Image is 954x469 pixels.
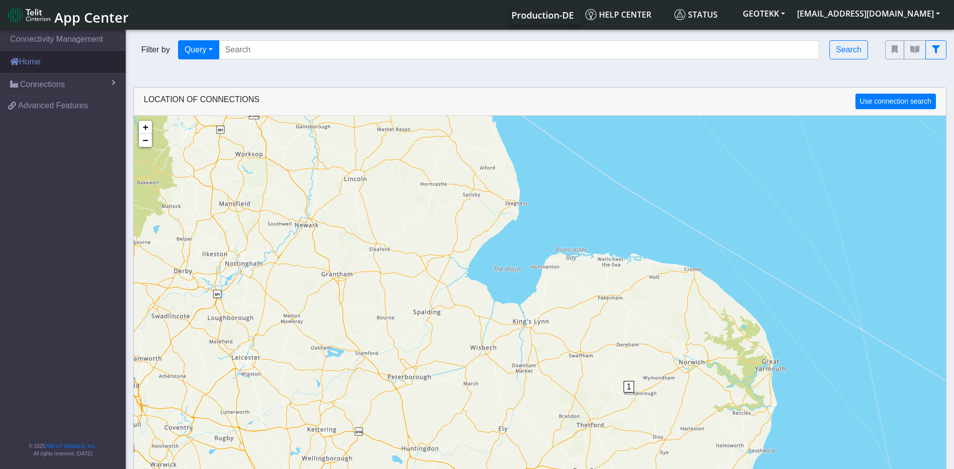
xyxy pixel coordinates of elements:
button: GEOTEKK [737,5,791,23]
a: App Center [8,4,127,26]
img: status.svg [674,9,685,20]
img: logo-telit-cinterion-gw-new.png [8,7,50,23]
div: LOCATION OF CONNECTIONS [134,88,946,116]
span: 1 [624,381,634,393]
a: Zoom out [139,134,152,147]
span: Filter by [133,44,178,56]
span: Help center [585,9,651,20]
span: Status [674,9,718,20]
div: fitlers menu [885,40,946,59]
button: Query [178,40,219,59]
a: Help center [581,5,670,25]
a: Telit IoT Solutions, Inc. [45,443,96,449]
input: Search... [219,40,820,59]
span: Production-DE [511,9,574,21]
span: Advanced Features [18,100,88,112]
img: knowledge.svg [585,9,596,20]
a: Status [670,5,737,25]
span: App Center [54,8,129,27]
a: Your current platform instance [511,5,573,25]
button: Use connection search [855,94,936,109]
button: [EMAIL_ADDRESS][DOMAIN_NAME] [791,5,946,23]
div: 1 [624,381,634,411]
a: Zoom in [139,121,152,134]
button: Search [829,40,868,59]
span: Connections [20,79,65,91]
